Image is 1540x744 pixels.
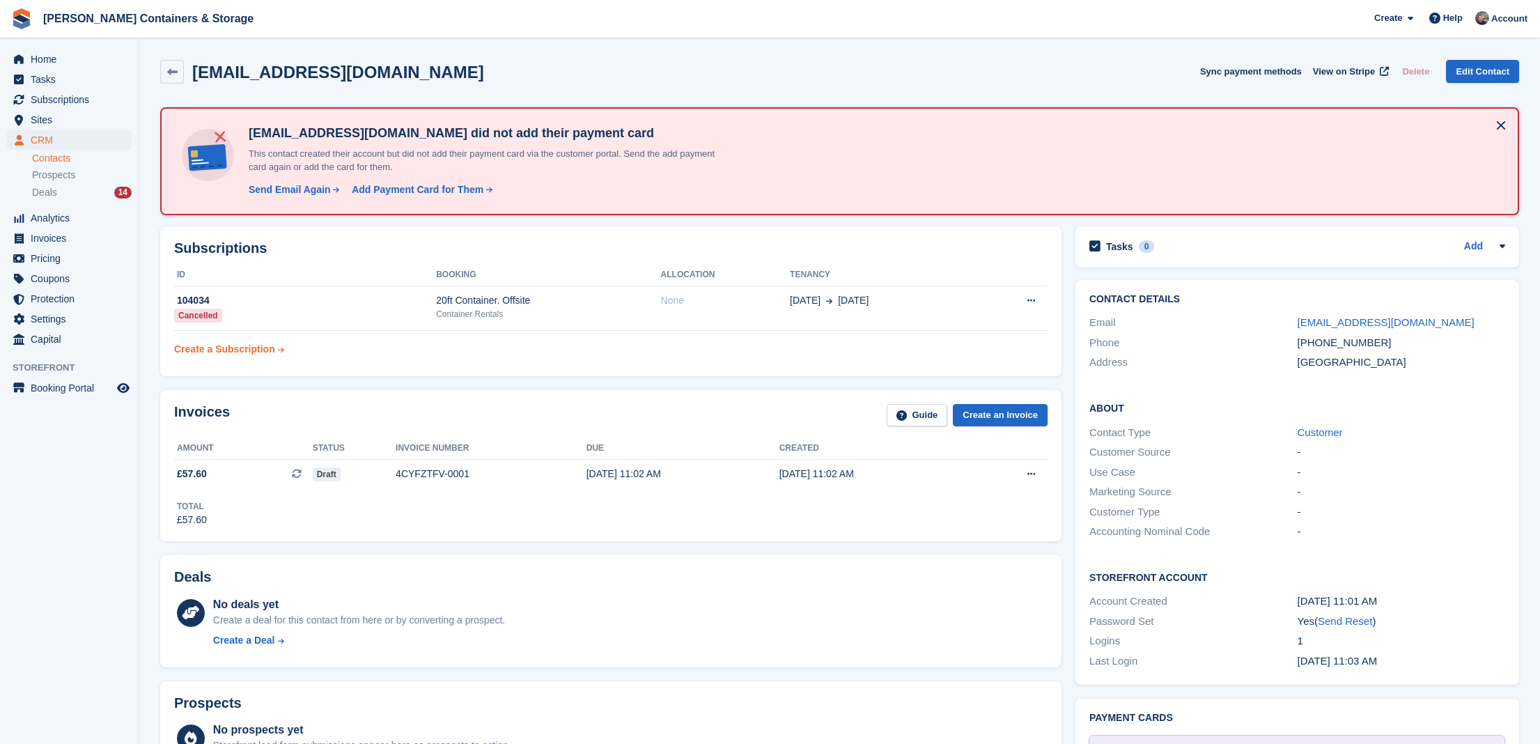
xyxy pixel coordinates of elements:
div: Accounting Nominal Code [1089,524,1298,540]
th: Created [779,437,972,460]
span: Booking Portal [31,378,114,398]
img: no-card-linked-e7822e413c904bf8b177c4d89f31251c4716f9871600ec3ca5bfc59e148c83f4.svg [178,125,238,185]
div: Contact Type [1089,425,1298,441]
div: 0 [1139,240,1155,253]
span: CRM [31,130,114,150]
span: Pricing [31,249,114,268]
time: 2025-08-28 10:03:38 UTC [1298,655,1378,667]
a: Contacts [32,152,132,165]
div: Send Email Again [249,183,331,197]
button: Delete [1397,60,1435,83]
div: [GEOGRAPHIC_DATA] [1298,355,1506,371]
h2: Contact Details [1089,294,1505,305]
div: Account Created [1089,594,1298,610]
a: menu [7,208,132,228]
h2: Storefront Account [1089,570,1505,584]
div: 1 [1298,633,1506,649]
div: - [1298,444,1506,460]
span: Draft [313,467,341,481]
div: Cancelled [174,309,222,323]
div: - [1298,465,1506,481]
span: Storefront [13,361,139,375]
h2: Payment cards [1089,713,1505,724]
div: Phone [1089,335,1298,351]
div: Create a deal for this contact from here or by converting a prospect. [213,613,505,628]
h2: Deals [174,569,211,585]
div: 20ft Container. Offsite [436,293,660,308]
div: Container Rentals [436,308,660,320]
span: Subscriptions [31,90,114,109]
h4: [EMAIL_ADDRESS][DOMAIN_NAME] did not add their payment card [243,125,731,141]
span: Settings [31,309,114,329]
a: menu [7,330,132,349]
a: Guide [887,404,948,427]
div: - [1298,504,1506,520]
div: Create a Subscription [174,342,275,357]
span: Account [1491,12,1527,26]
th: Allocation [661,264,791,286]
h2: Invoices [174,404,230,427]
a: Add Payment Card for Them [346,183,494,197]
a: menu [7,249,132,268]
img: stora-icon-8386f47178a22dfd0bd8f6a31ec36ba5ce8667c1dd55bd0f319d3a0aa187defe.svg [11,8,32,29]
div: Yes [1298,614,1506,630]
div: Use Case [1089,465,1298,481]
div: [DATE] 11:02 AM [586,467,779,481]
a: View on Stripe [1307,60,1392,83]
span: Sites [31,110,114,130]
div: Total [177,500,207,513]
div: £57.60 [177,513,207,527]
a: menu [7,309,132,329]
span: Protection [31,289,114,309]
span: View on Stripe [1313,65,1375,79]
h2: Tasks [1106,240,1133,253]
div: Customer Type [1089,504,1298,520]
span: Help [1443,11,1463,25]
a: Add [1464,239,1483,255]
div: None [661,293,791,308]
th: Status [313,437,396,460]
a: menu [7,269,132,288]
a: menu [7,130,132,150]
span: [DATE] [838,293,869,308]
a: Prospects [32,168,132,183]
div: Last Login [1089,653,1298,669]
span: Tasks [31,70,114,89]
div: - [1298,484,1506,500]
h2: Subscriptions [174,240,1048,256]
a: menu [7,110,132,130]
span: Invoices [31,228,114,248]
div: [DATE] 11:01 AM [1298,594,1506,610]
h2: [EMAIL_ADDRESS][DOMAIN_NAME] [192,63,484,82]
span: £57.60 [177,467,207,481]
div: 4CYFZTFV-0001 [396,467,586,481]
a: menu [7,49,132,69]
h2: Prospects [174,695,242,711]
div: [PHONE_NUMBER] [1298,335,1506,351]
img: Adam Greenhalgh [1475,11,1489,25]
a: menu [7,378,132,398]
th: Amount [174,437,313,460]
a: menu [7,228,132,248]
button: Sync payment methods [1200,60,1302,83]
div: Email [1089,315,1298,331]
span: Deals [32,186,57,199]
div: Create a Deal [213,633,275,648]
div: Address [1089,355,1298,371]
div: 104034 [174,293,436,308]
span: Analytics [31,208,114,228]
a: Create a Deal [213,633,505,648]
th: Tenancy [790,264,978,286]
th: Due [586,437,779,460]
a: menu [7,90,132,109]
span: [DATE] [790,293,820,308]
div: Customer Source [1089,444,1298,460]
div: [DATE] 11:02 AM [779,467,972,481]
span: Create [1374,11,1402,25]
a: Send Reset [1318,615,1372,627]
h2: About [1089,401,1505,414]
a: Create a Subscription [174,336,284,362]
a: menu [7,289,132,309]
th: Invoice number [396,437,586,460]
div: 14 [114,187,132,199]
